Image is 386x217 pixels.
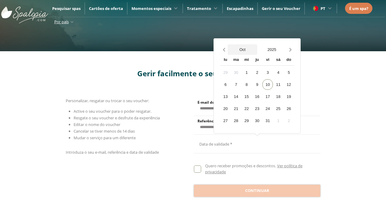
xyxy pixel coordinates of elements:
div: 17 [262,91,273,102]
div: 27 [220,115,231,126]
a: Gerir o seu Voucher [262,6,300,11]
a: Cartões de oferta [89,6,123,11]
div: 2 [252,67,262,78]
div: 1 [241,67,252,78]
div: 18 [273,91,283,102]
span: Mudar o serviço para um diferente [74,135,136,140]
div: 2 [283,115,294,126]
div: 30 [231,67,241,78]
div: 29 [241,115,252,126]
div: 15 [241,91,252,102]
div: 9 [252,79,262,90]
div: 21 [231,103,241,114]
span: Editar o nome do voucher [74,122,120,127]
span: É um spa? [349,6,368,11]
button: Previous month [220,44,228,55]
span: Por país [54,19,69,24]
div: Calendar days [220,67,294,126]
span: Gerir facilmente o seu voucher [137,68,249,78]
div: 22 [241,103,252,114]
span: Active o seu voucher para o poder resgatar. [74,108,151,114]
span: Introduza o seu e-mail, referência e data de validade [66,149,159,155]
button: Open months overlay [228,44,257,55]
div: do [283,55,294,65]
div: ju [252,55,262,65]
div: 28 [231,115,241,126]
div: 24 [262,103,273,114]
span: Continuar [245,188,269,194]
div: 5 [283,67,294,78]
div: 29 [220,67,231,78]
div: 14 [231,91,241,102]
div: 11 [273,79,283,90]
div: 23 [252,103,262,114]
span: Cancelar se tiver menos de 14 dias [74,128,135,134]
div: 16 [252,91,262,102]
div: 19 [283,91,294,102]
div: Calendar wrapper [220,55,294,126]
div: mi [241,55,252,65]
div: 13 [220,91,231,102]
div: 1 [273,115,283,126]
div: 7 [231,79,241,90]
a: É um spa? [349,5,368,12]
div: 26 [283,103,294,114]
img: ImgLogoSpalopia.BvClDcEz.svg [1,1,48,24]
div: 3 [262,67,273,78]
a: Ver política de privacidade [205,163,302,175]
div: 20 [220,103,231,114]
div: sá [273,55,283,65]
div: vi [262,55,273,65]
span: Resgate o seu voucher e desfrute da experiência [74,115,160,121]
span: Quero receber promoções e descontos. [205,163,276,168]
button: Open years overlay [257,44,287,55]
div: 12 [283,79,294,90]
span: Personalizar, resgatar ou trocar o seu voucher: [66,98,149,103]
div: lu [220,55,231,65]
div: 25 [273,103,283,114]
div: 30 [252,115,262,126]
div: 6 [220,79,231,90]
a: Pesquisar spas [52,6,81,11]
div: 31 [262,115,273,126]
div: 10 [262,79,273,90]
button: Next month [286,44,294,55]
button: Continuar [194,185,320,197]
div: 4 [273,67,283,78]
div: ma [231,55,241,65]
div: 8 [241,79,252,90]
a: Escapadinhas [227,6,253,11]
